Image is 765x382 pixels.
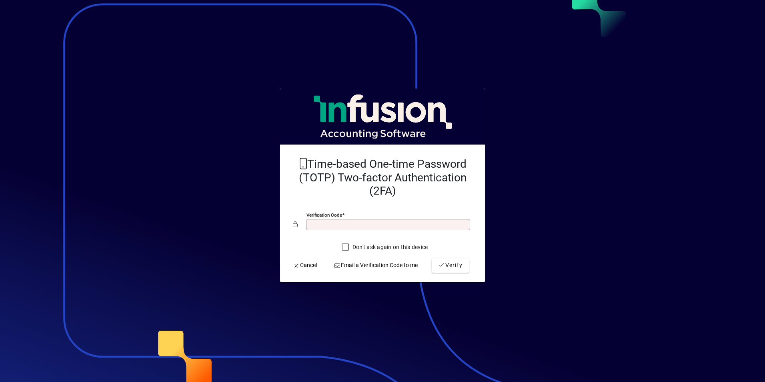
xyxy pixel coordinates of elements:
[293,157,472,198] h2: Time-based One-time Password (TOTP) Two-factor Authentication (2FA)
[290,258,320,273] button: Cancel
[306,212,342,218] mat-label: Verification code
[432,258,469,273] button: Verify
[334,261,418,269] span: Email a Verification Code to me
[331,258,421,273] button: Email a Verification Code to me
[293,261,317,269] span: Cancel
[438,261,463,269] span: Verify
[351,243,428,251] label: Don't ask again on this device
